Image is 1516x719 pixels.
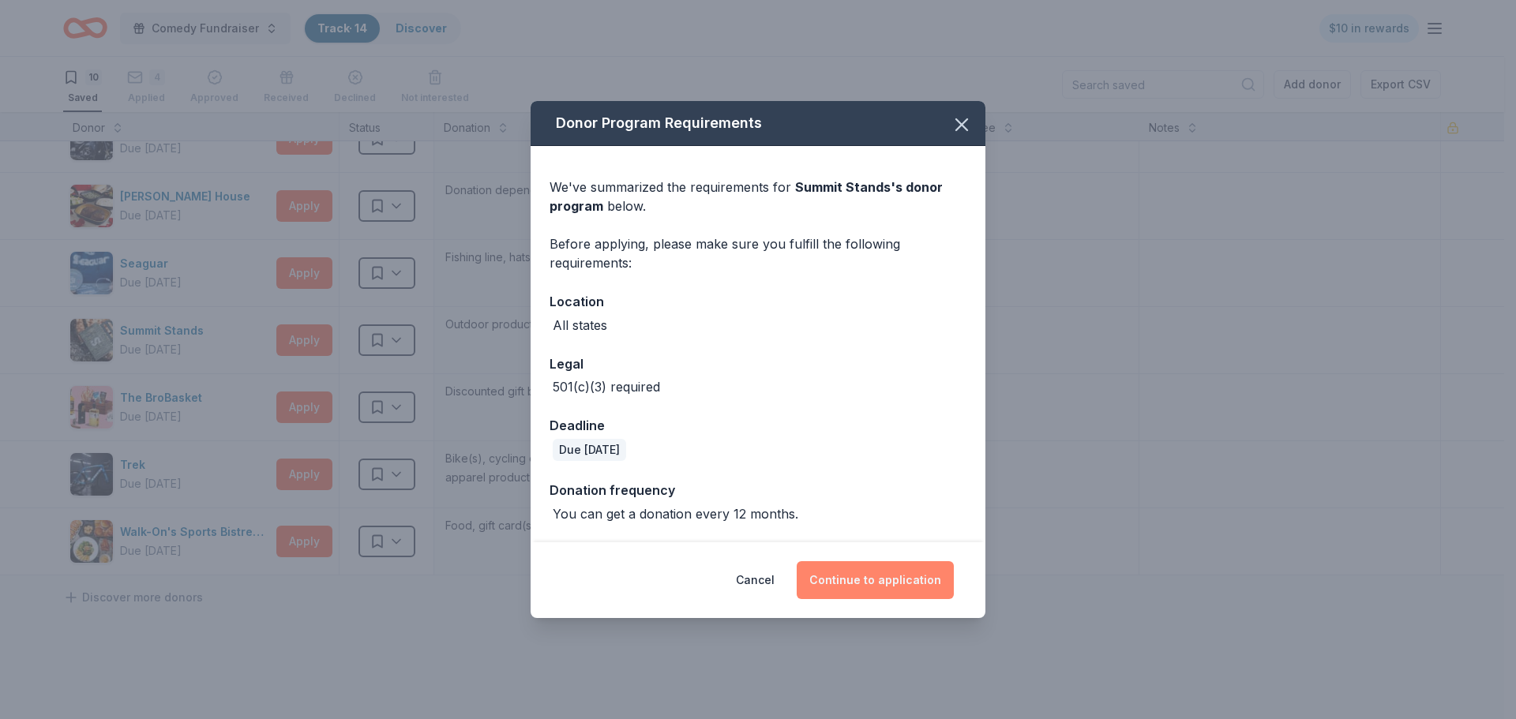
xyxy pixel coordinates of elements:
[550,291,966,312] div: Location
[550,415,966,436] div: Deadline
[797,561,954,599] button: Continue to application
[553,439,626,461] div: Due [DATE]
[550,178,966,215] div: We've summarized the requirements for below.
[553,504,798,523] div: You can get a donation every 12 months.
[553,377,660,396] div: 501(c)(3) required
[550,234,966,272] div: Before applying, please make sure you fulfill the following requirements:
[550,354,966,374] div: Legal
[531,101,985,146] div: Donor Program Requirements
[736,561,775,599] button: Cancel
[550,480,966,500] div: Donation frequency
[553,316,607,335] div: All states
